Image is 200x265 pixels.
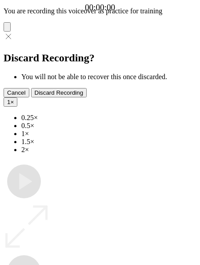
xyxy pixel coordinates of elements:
li: 1× [21,130,196,138]
li: 0.25× [21,114,196,122]
button: 1× [4,97,17,107]
h2: Discard Recording? [4,52,196,64]
li: 2× [21,146,196,154]
a: 00:00:00 [85,3,115,12]
li: 1.5× [21,138,196,146]
p: You are recording this voiceover as practice for training [4,7,196,15]
li: 0.5× [21,122,196,130]
li: You will not be able to recover this once discarded. [21,73,196,81]
button: Cancel [4,88,29,97]
span: 1 [7,99,10,105]
button: Discard Recording [31,88,87,97]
